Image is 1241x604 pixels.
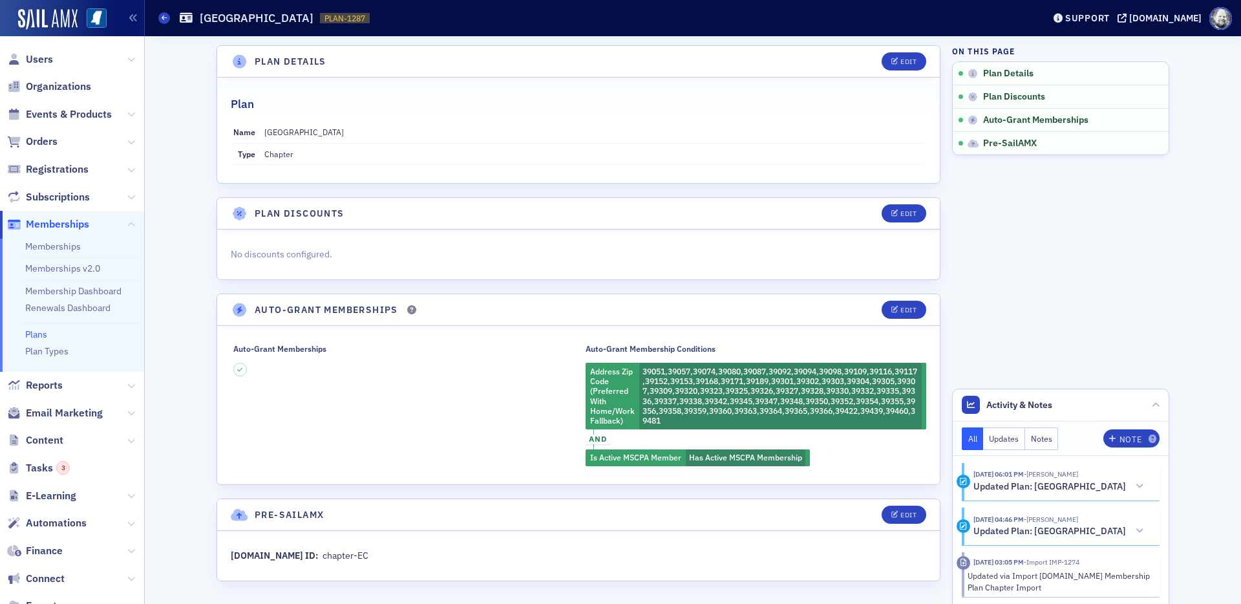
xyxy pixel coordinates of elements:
span: Email Marketing [26,406,103,420]
span: Memberships [26,217,89,232]
button: Edit [882,301,926,319]
a: View Homepage [78,8,107,30]
a: Reports [7,378,63,393]
span: Content [26,433,63,448]
dd: [GEOGRAPHIC_DATA] [264,122,924,142]
a: Events & Products [7,107,112,122]
a: Registrations [7,162,89,177]
h5: Updated Plan: [GEOGRAPHIC_DATA] [973,526,1126,537]
span: PLAN-1287 [324,13,365,24]
button: Updated Plan: [GEOGRAPHIC_DATA] [973,524,1149,538]
h4: Plan Discounts [255,207,345,221]
span: Registrations [26,162,89,177]
div: Edit [900,210,917,217]
a: Automations [7,516,87,530]
span: Connect [26,572,65,586]
time: 5/5/2025 03:05 PM [973,557,1024,566]
h4: Auto-Grant Memberships [255,303,398,317]
a: Memberships [7,217,89,232]
div: chapter-EC [323,549,368,563]
span: Organizations [26,80,91,94]
div: Updated via Import [DOMAIN_NAME] Membership Plan Chapter Import [968,570,1151,594]
div: Edit [900,307,917,314]
h4: Plan Details [255,55,326,69]
span: Reports [26,378,63,393]
button: [DOMAIN_NAME] [1118,14,1206,23]
button: Edit [882,506,926,524]
a: Content [7,433,63,448]
span: Subscriptions [26,190,90,204]
h4: Pre-SailAMX [255,508,324,522]
a: E-Learning [7,489,76,503]
span: Luke Abell [1024,469,1078,479]
img: SailAMX [87,8,107,28]
h2: Plan [231,96,254,113]
span: Auto-Grant Memberships [983,114,1088,126]
div: [DOMAIN_NAME] [1129,12,1202,24]
button: Updated Plan: [GEOGRAPHIC_DATA] [973,480,1149,493]
dd: Chapter [264,144,924,164]
div: Auto-Grant Membership Conditions [586,344,716,354]
a: Membership Dashboard [25,285,122,297]
a: Email Marketing [7,406,103,420]
span: Plan Discounts [983,91,1045,103]
button: Edit [882,52,926,70]
p: No discounts configured. [231,248,926,261]
button: Note [1103,429,1160,448]
button: Updates [983,427,1025,450]
a: Tasks3 [7,461,70,475]
span: Name [233,127,255,137]
span: Luke Abell [1024,515,1078,524]
span: E-Learning [26,489,76,503]
span: Tasks [26,461,70,475]
div: 3 [56,461,70,475]
span: Plan Details [983,68,1034,80]
span: Profile [1209,7,1232,30]
button: Notes [1025,427,1059,450]
span: Import IMP-1274 [1024,557,1079,566]
div: Note [1119,436,1141,443]
a: Organizations [7,80,91,94]
span: Activity & Notes [986,398,1052,412]
a: Subscriptions [7,190,90,204]
span: Orders [26,135,58,149]
a: Plans [25,329,47,340]
div: Edit [900,512,917,519]
a: Orders [7,135,58,149]
a: Users [7,52,53,67]
h1: [GEOGRAPHIC_DATA] [200,10,313,26]
a: Renewals Dashboard [25,302,111,314]
time: 5/5/2025 06:01 PM [973,469,1024,479]
time: 5/5/2025 04:46 PM [973,515,1024,524]
span: Type [238,149,255,159]
a: Connect [7,572,65,586]
span: Events & Products [26,107,112,122]
div: Auto-Grant Memberships [233,344,326,354]
button: Edit [882,204,926,222]
div: Edit [900,58,917,65]
div: Activity [957,519,970,533]
img: SailAMX [18,9,78,30]
div: Activity [957,475,970,488]
div: Imported Activity [957,556,970,570]
button: All [962,427,984,450]
span: Finance [26,544,63,558]
a: Finance [7,544,63,558]
div: [DOMAIN_NAME] ID: [231,549,318,563]
span: Pre-SailAMX [983,138,1037,149]
a: Memberships [25,241,81,252]
div: Support [1065,12,1110,24]
span: Automations [26,516,87,530]
h4: On this page [952,45,1169,57]
a: Memberships v2.0 [25,263,100,274]
span: Users [26,52,53,67]
h5: Updated Plan: [GEOGRAPHIC_DATA] [973,481,1126,493]
a: Plan Types [25,345,69,357]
